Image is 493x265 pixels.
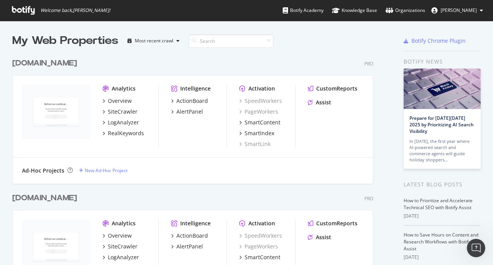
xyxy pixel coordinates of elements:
[12,58,80,69] a: [DOMAIN_NAME]
[308,220,357,227] a: CustomReports
[102,129,144,137] a: RealKeywords
[12,58,77,69] div: [DOMAIN_NAME]
[176,243,203,250] div: AlertPanel
[112,220,136,227] div: Analytics
[404,213,481,220] div: [DATE]
[239,140,270,148] a: SmartLink
[12,193,77,204] div: [DOMAIN_NAME]
[239,232,282,240] a: SpeedWorkers
[441,7,477,13] span: Matthew Shepherd
[404,57,481,66] div: Botify news
[467,239,485,257] iframe: Intercom live chat
[176,108,203,116] div: AlertPanel
[409,115,474,134] a: Prepare for [DATE][DATE] 2025 by Prioritizing AI Search Visibility
[411,37,466,45] div: Botify Chrome Plugin
[108,97,132,105] div: Overview
[102,119,139,126] a: LogAnalyzer
[12,193,80,204] a: [DOMAIN_NAME]
[239,253,280,261] a: SmartContent
[180,85,211,92] div: Intelligence
[171,232,208,240] a: ActionBoard
[364,195,373,202] div: Pro
[102,97,132,105] a: Overview
[245,119,280,126] div: SmartContent
[108,253,139,261] div: LogAnalyzer
[239,119,280,126] a: SmartContent
[316,99,331,106] div: Assist
[404,180,481,189] div: Latest Blog Posts
[12,33,118,49] div: My Web Properties
[171,97,208,105] a: ActionBoard
[40,7,110,13] span: Welcome back, [PERSON_NAME] !
[171,108,203,116] a: AlertPanel
[404,197,473,211] a: How to Prioritize and Accelerate Technical SEO with Botify Assist
[245,253,280,261] div: SmartContent
[364,60,373,67] div: Pro
[308,85,357,92] a: CustomReports
[176,232,208,240] div: ActionBoard
[316,85,357,92] div: CustomReports
[180,220,211,227] div: Intelligence
[239,108,278,116] a: PageWorkers
[239,97,282,105] a: SpeedWorkers
[22,85,90,139] img: www.ralphlauren.de
[108,232,132,240] div: Overview
[102,253,139,261] a: LogAnalyzer
[248,220,275,227] div: Activation
[386,7,425,14] div: Organizations
[176,97,208,105] div: ActionBoard
[308,99,331,106] a: Assist
[135,39,173,43] div: Most recent crawl
[102,108,138,116] a: SiteCrawler
[316,233,331,241] div: Assist
[85,167,127,174] div: New Ad-Hoc Project
[112,85,136,92] div: Analytics
[239,243,278,250] a: PageWorkers
[108,119,139,126] div: LogAnalyzer
[332,7,377,14] div: Knowledge Base
[22,167,64,174] div: Ad-Hoc Projects
[283,7,324,14] div: Botify Academy
[308,233,331,241] a: Assist
[189,34,273,48] input: Search
[171,243,203,250] a: AlertPanel
[108,129,144,137] div: RealKeywords
[79,167,127,174] a: New Ad-Hoc Project
[404,254,481,261] div: [DATE]
[124,35,183,47] button: Most recent crawl
[108,108,138,116] div: SiteCrawler
[102,243,138,250] a: SiteCrawler
[108,243,138,250] div: SiteCrawler
[425,4,489,17] button: [PERSON_NAME]
[316,220,357,227] div: CustomReports
[248,85,275,92] div: Activation
[404,231,478,252] a: How to Save Hours on Content and Research Workflows with Botify Assist
[404,37,466,45] a: Botify Chrome Plugin
[239,129,274,137] a: SmartIndex
[245,129,274,137] div: SmartIndex
[409,138,475,163] div: In [DATE], the first year where AI-powered search and commerce agents will guide holiday shoppers…
[102,232,132,240] a: Overview
[404,69,481,109] img: Prepare for Black Friday 2025 by Prioritizing AI Search Visibility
